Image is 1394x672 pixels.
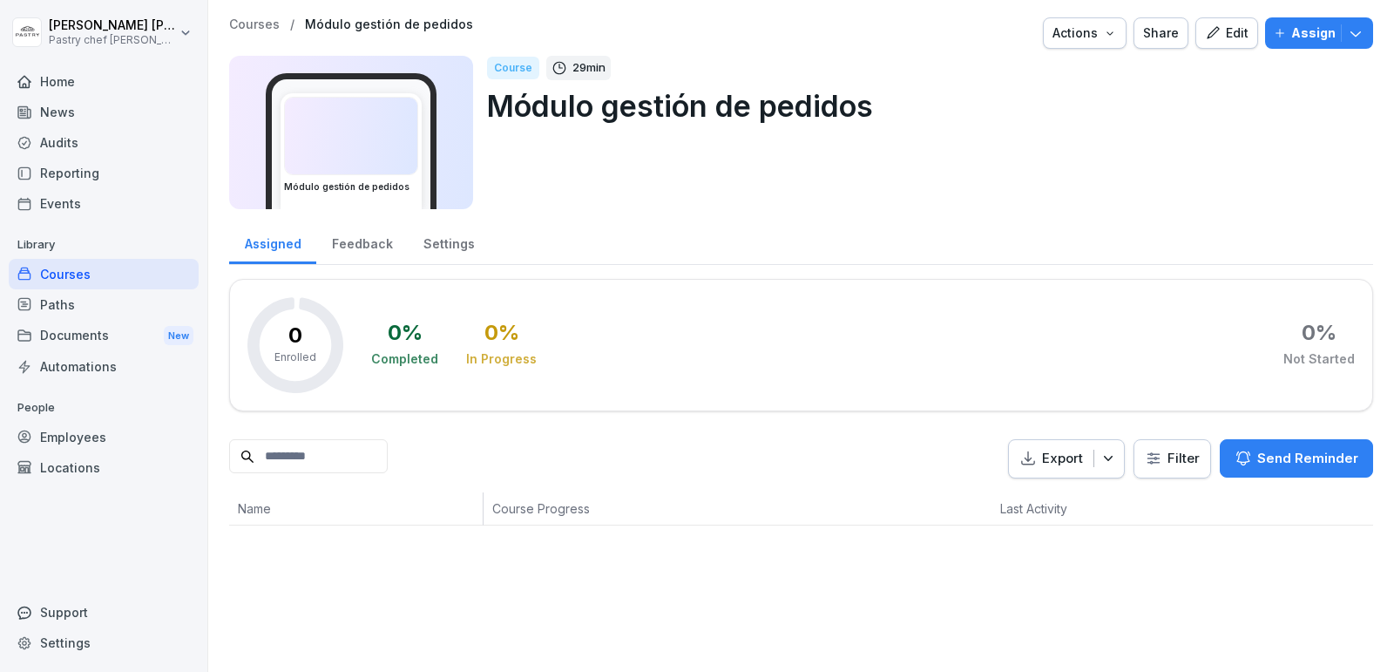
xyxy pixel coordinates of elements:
p: Name [238,499,474,518]
p: [PERSON_NAME] [PERSON_NAME] [49,18,176,33]
div: 0 % [388,322,423,343]
p: Last Activity [1000,499,1141,518]
a: Home [9,66,199,97]
p: Pastry chef [PERSON_NAME] y Cocina gourmet [49,34,176,46]
p: Enrolled [274,350,316,365]
p: Módulo gestión de pedidos [487,84,1359,128]
a: Módulo gestión de pedidos [305,17,473,32]
div: Share [1143,24,1179,43]
a: DocumentsNew [9,320,199,352]
a: Settings [9,628,199,658]
button: Assign [1265,17,1373,49]
a: Reporting [9,158,199,188]
button: Edit [1195,17,1258,49]
button: Actions [1043,17,1127,49]
div: Filter [1145,450,1200,467]
div: Edit [1205,24,1249,43]
div: 0 % [484,322,519,343]
div: Documents [9,320,199,352]
div: 0 % [1302,322,1336,343]
div: Support [9,597,199,628]
a: Assigned [229,220,316,264]
p: People [9,394,199,422]
div: Actions [1052,24,1117,43]
button: Share [1133,17,1188,49]
a: Audits [9,127,199,158]
p: Course Progress [492,499,793,518]
a: Courses [229,17,280,32]
p: Assign [1291,24,1336,43]
p: / [290,17,294,32]
div: In Progress [466,350,537,368]
a: Employees [9,422,199,452]
p: 0 [288,325,302,346]
a: Events [9,188,199,219]
a: Paths [9,289,199,320]
p: 29 min [572,59,606,77]
p: Export [1042,449,1083,469]
button: Export [1008,439,1125,479]
button: Filter [1134,440,1210,478]
a: News [9,97,199,127]
a: Locations [9,452,199,483]
div: New [164,326,193,346]
a: Courses [9,259,199,289]
a: Settings [408,220,490,264]
div: Not Started [1283,350,1355,368]
a: Automations [9,351,199,382]
button: Send Reminder [1220,439,1373,478]
a: Feedback [316,220,408,264]
h3: Módulo gestión de pedidos [284,180,418,193]
p: Send Reminder [1257,449,1358,468]
div: Course [487,57,539,79]
div: Completed [371,350,438,368]
p: Library [9,231,199,259]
